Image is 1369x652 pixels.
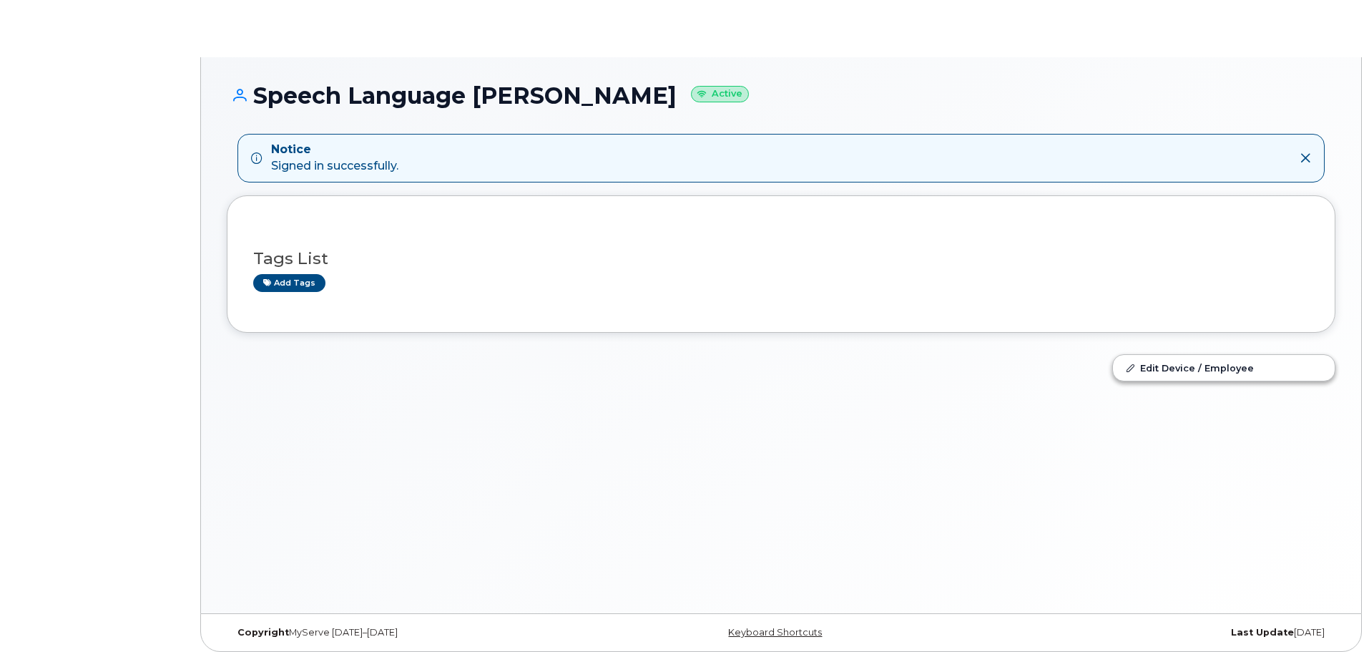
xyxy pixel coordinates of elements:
small: Active [691,86,749,102]
a: Add tags [253,274,325,292]
strong: Notice [271,142,398,158]
a: Keyboard Shortcuts [728,627,822,638]
a: Edit Device / Employee [1113,355,1335,381]
h3: Tags List [253,250,1309,268]
div: MyServe [DATE]–[DATE] [227,627,597,638]
strong: Last Update [1231,627,1294,638]
div: Signed in successfully. [271,142,398,175]
div: [DATE] [966,627,1335,638]
strong: Copyright [237,627,289,638]
h1: Speech Language [PERSON_NAME] [227,83,1335,108]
